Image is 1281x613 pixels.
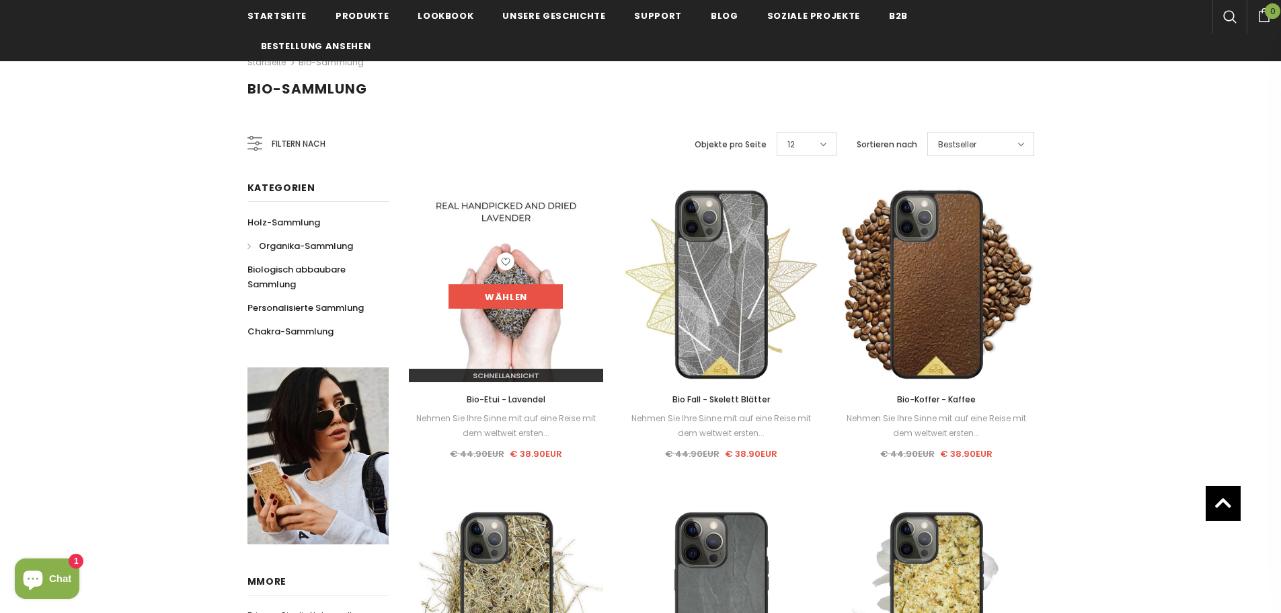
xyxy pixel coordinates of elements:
[261,40,371,52] span: Bestellung ansehen
[247,234,353,258] a: Organika-Sammlung
[725,447,777,460] span: € 38.90EUR
[623,392,818,407] a: Bio Fall - Skelett Blätter
[247,575,287,588] span: MMORE
[247,216,320,229] span: Holz-Sammlung
[1247,6,1281,22] a: 0
[409,369,604,382] a: Schnellansicht
[247,258,374,296] a: Biologisch abbaubare Sammlung
[409,392,604,407] a: Bio-Etui - Lavendel
[247,55,286,71] a: Startseite
[938,138,976,151] span: Bestseller
[11,558,83,602] inbox-online-store-chat: Shopify online store chat
[711,9,738,22] span: Blog
[259,240,353,252] span: Organika-Sammlung
[247,325,334,338] span: Chakra-Sammlung
[467,394,545,405] span: Bio-Etui - Lavendel
[247,181,315,194] span: Kategorien
[897,394,976,405] span: Bio-Koffer - Kaffee
[880,447,935,460] span: € 44.90EUR
[787,138,795,151] span: 12
[449,285,563,309] a: Wählen
[1265,3,1280,19] span: 0
[665,447,720,460] span: € 44.90EUR
[940,447,993,460] span: € 38.90EUR
[634,9,682,22] span: Support
[450,447,504,460] span: € 44.90EUR
[247,9,307,22] span: Startseite
[247,320,334,343] a: Chakra-Sammlung
[247,301,364,314] span: Personalisierte Sammlung
[502,9,605,22] span: Unsere Geschichte
[247,211,320,234] a: Holz-Sammlung
[336,9,389,22] span: Produkte
[247,79,367,98] span: Bio-Sammlung
[889,9,908,22] span: B2B
[695,138,767,151] label: Objekte pro Seite
[672,394,770,405] span: Bio Fall - Skelett Blätter
[418,9,473,22] span: Lookbook
[857,138,917,151] label: Sortieren nach
[623,411,818,441] div: Nehmen Sie Ihre Sinne mit auf eine Reise mit dem weltweit ersten...
[473,370,539,381] span: Schnellansicht
[510,447,562,460] span: € 38.90EUR
[247,296,364,320] a: Personalisierte Sammlung
[767,9,860,22] span: Soziale Projekte
[409,411,604,441] div: Nehmen Sie Ihre Sinne mit auf eine Reise mit dem weltweit ersten...
[839,411,1034,441] div: Nehmen Sie Ihre Sinne mit auf eine Reise mit dem weltweit ersten...
[261,30,371,61] a: Bestellung ansehen
[272,137,325,151] span: Filtern nach
[299,57,364,68] a: Bio-Sammlung
[839,392,1034,407] a: Bio-Koffer - Kaffee
[247,263,346,291] span: Biologisch abbaubare Sammlung
[409,187,604,382] img: Real Organic Hanpicked Lavender Flowers held in Hand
